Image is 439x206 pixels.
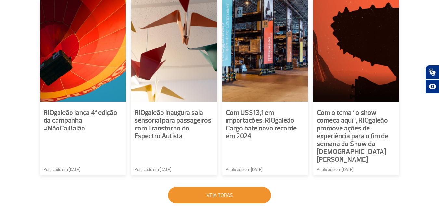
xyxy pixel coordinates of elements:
[135,167,171,173] span: Publicado em [DATE]
[425,79,439,94] button: Abrir recursos assistivos.
[44,108,117,133] span: RIOgaleão lança 4ª edição da campanha #NãoCaiBalão
[135,108,211,141] span: RIOgaleão inaugura sala sensorial para passageiros com Transtorno do Espectro Autista
[317,108,388,164] span: Com o tema “o show começa aqui”, RIOgaleão promove ações de experiência para o fim de semana do S...
[44,167,80,173] span: Publicado em [DATE]
[425,65,439,94] div: Plugin de acessibilidade da Hand Talk.
[168,187,271,203] button: Veja todas
[425,65,439,79] button: Abrir tradutor de língua de sinais.
[226,108,297,141] span: Com US$13,1 em importações, RIOgaleão Cargo bate novo recorde em 2024
[317,167,354,173] span: Publicado em [DATE]
[226,167,263,173] span: Publicado em [DATE]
